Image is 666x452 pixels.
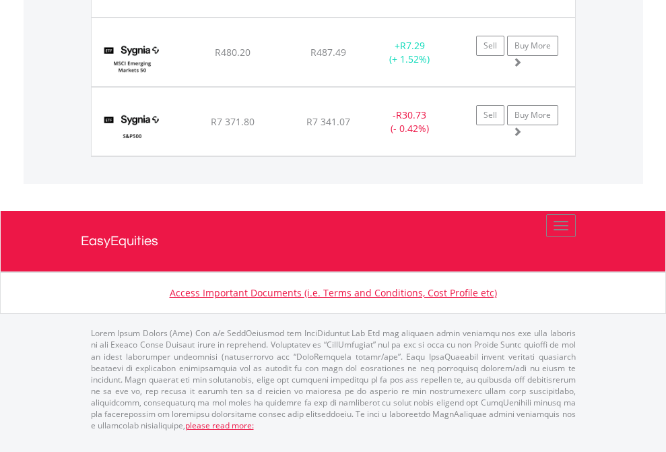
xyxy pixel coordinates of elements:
[400,39,425,52] span: R7.29
[91,327,576,431] p: Lorem Ipsum Dolors (Ame) Con a/e SeddOeiusmod tem InciDiduntut Lab Etd mag aliquaen admin veniamq...
[170,286,497,299] a: Access Important Documents (i.e. Terms and Conditions, Cost Profile etc)
[81,211,586,271] a: EasyEquities
[368,108,452,135] div: - (- 0.42%)
[98,104,166,152] img: TFSA.SYG500.png
[476,105,504,125] a: Sell
[368,39,452,66] div: + (+ 1.52%)
[507,105,558,125] a: Buy More
[396,108,426,121] span: R30.73
[215,46,251,59] span: R480.20
[211,115,255,128] span: R7 371.80
[476,36,504,56] a: Sell
[98,35,166,83] img: TFSA.SYGEMF.png
[306,115,350,128] span: R7 341.07
[507,36,558,56] a: Buy More
[310,46,346,59] span: R487.49
[185,420,254,431] a: please read more:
